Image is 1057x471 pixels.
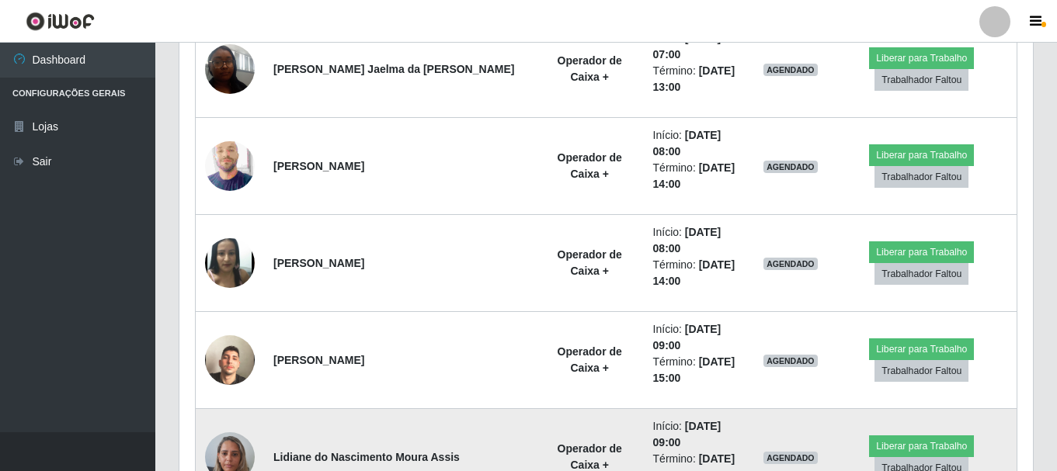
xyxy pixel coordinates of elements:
strong: Operador de Caixa + [558,442,622,471]
button: Trabalhador Faltou [874,166,968,188]
li: Término: [653,160,746,192]
strong: [PERSON_NAME] [273,160,364,172]
span: AGENDADO [763,64,818,76]
time: [DATE] 09:00 [653,323,721,352]
button: Liberar para Trabalho [869,241,974,263]
strong: Operador de Caixa + [558,248,622,277]
li: Término: [653,354,746,386]
span: AGENDADO [763,258,818,270]
li: Início: [653,321,746,354]
img: 1732819988000.jpeg [205,233,255,293]
time: [DATE] 09:00 [653,420,721,448]
img: CoreUI Logo [26,12,95,31]
strong: Operador de Caixa + [558,345,622,374]
span: AGENDADO [763,452,818,464]
li: Início: [653,30,746,63]
img: 1674565622549.jpeg [205,135,255,197]
img: 1702981001792.jpeg [205,36,255,102]
li: Término: [653,257,746,289]
span: AGENDADO [763,355,818,367]
strong: Operador de Caixa + [558,54,622,83]
time: [DATE] 08:00 [653,226,721,255]
time: [DATE] 08:00 [653,129,721,158]
strong: Lidiane do Nascimento Moura Assis [273,451,460,463]
button: Trabalhador Faltou [874,360,968,382]
button: Liberar para Trabalho [869,47,974,69]
strong: [PERSON_NAME] Jaelma da [PERSON_NAME] [273,63,514,75]
button: Liberar para Trabalho [869,435,974,457]
li: Término: [653,63,746,95]
button: Trabalhador Faltou [874,263,968,285]
li: Início: [653,418,746,451]
li: Início: [653,224,746,257]
strong: [PERSON_NAME] [273,257,364,269]
button: Liberar para Trabalho [869,144,974,166]
img: 1739480983159.jpeg [205,316,255,404]
strong: Operador de Caixa + [558,151,622,180]
button: Trabalhador Faltou [874,69,968,91]
li: Início: [653,127,746,160]
span: AGENDADO [763,161,818,173]
button: Liberar para Trabalho [869,338,974,360]
strong: [PERSON_NAME] [273,354,364,366]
